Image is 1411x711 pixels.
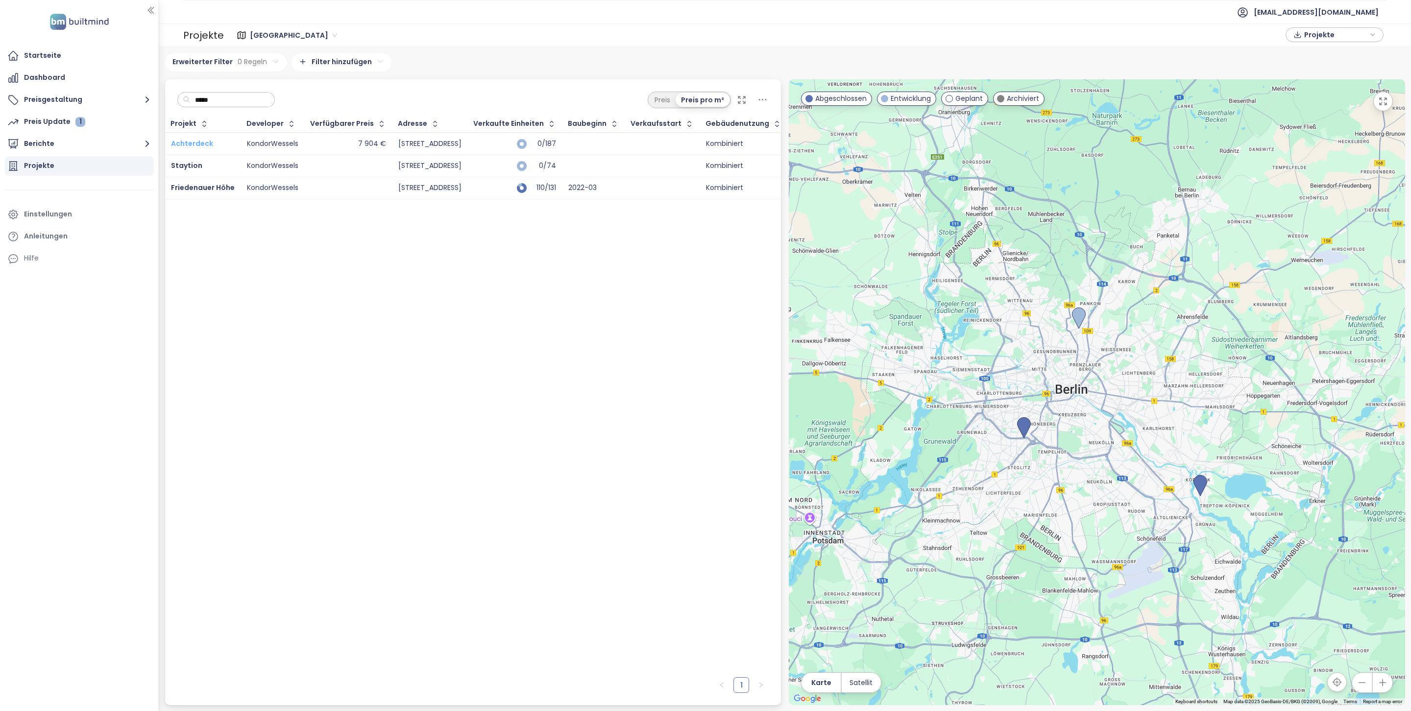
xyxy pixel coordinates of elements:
a: Open this area in Google Maps (opens a new window) [791,692,824,705]
div: Einstellungen [24,208,72,220]
a: Preis Update 1 [5,112,153,132]
div: 0/187 [532,141,556,147]
a: Friedenauer Höhe [171,183,235,192]
div: 2022-03 [568,184,597,192]
button: Keyboard shortcuts [1175,698,1217,705]
div: Gebäudenutzung [705,120,769,127]
a: Projekte [5,156,153,176]
div: Preis Update [24,116,85,128]
div: Projekt [170,120,196,127]
a: Achterdeck [171,139,213,148]
a: Anleitungen [5,227,153,246]
span: Satellit [850,677,873,688]
img: logo [47,12,112,32]
span: Projekte [1304,27,1367,42]
span: [EMAIL_ADDRESS][DOMAIN_NAME] [1254,0,1379,24]
div: KondorWessels [247,162,298,170]
button: left [714,677,730,693]
span: Karte [811,677,831,688]
a: Terms (opens in new tab) [1343,699,1357,704]
button: Preisgestaltung [5,90,153,110]
div: Verkaufsstart [631,120,681,127]
div: Kombiniert [706,184,743,192]
span: right [758,682,764,688]
div: Projekte [183,25,224,45]
img: Google [791,692,824,705]
div: [STREET_ADDRESS] [398,184,462,192]
span: Geplant [955,93,983,104]
span: Entwicklung [891,93,931,104]
li: Vorherige Seite [714,677,730,693]
div: 7 904 € [358,140,386,148]
a: Staytion [171,161,202,170]
div: Preis [649,93,676,107]
div: [STREET_ADDRESS] [398,140,462,148]
div: 1 [75,117,85,127]
span: 0 Regeln [238,56,267,67]
div: Preis pro m² [676,93,730,107]
li: Nächste Seite [753,677,769,693]
div: Adresse [398,120,427,127]
span: Abgeschlossen [815,93,867,104]
div: Hilfe [24,252,39,264]
span: Verkaufte Einheiten [473,120,544,127]
div: Kombiniert [706,140,743,148]
div: Filter hinzufügen [292,53,391,71]
div: KondorWessels [247,184,298,192]
div: Developer [246,120,284,127]
li: 1 [733,677,749,693]
button: Berichte [5,134,153,154]
a: Startseite [5,46,153,66]
div: Kombiniert [706,162,743,170]
div: KondorWessels [247,140,298,148]
button: right [753,677,769,693]
div: Verfügbarer Preis [310,120,374,127]
a: Dashboard [5,68,153,88]
div: 0/74 [532,163,556,169]
div: Dashboard [24,71,65,84]
div: Baubeginn [568,120,607,127]
span: Berlin [250,28,337,43]
button: Satellit [842,673,881,692]
div: Projekte [24,160,54,172]
div: 110/131 [532,185,556,191]
div: Startseite [24,49,61,62]
a: Einstellungen [5,205,153,224]
span: left [719,682,725,688]
div: [STREET_ADDRESS] [398,162,462,170]
a: 1 [734,678,749,692]
div: Anleitungen [24,230,68,242]
span: Map data ©2025 GeoBasis-DE/BKG (©2009), Google [1223,699,1338,704]
div: Hilfe [5,249,153,268]
button: Karte [802,673,841,692]
a: Report a map error [1363,699,1402,704]
span: Archiviert [1007,93,1039,104]
div: button [1291,27,1378,42]
div: Erweiterter Filter [165,53,287,71]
